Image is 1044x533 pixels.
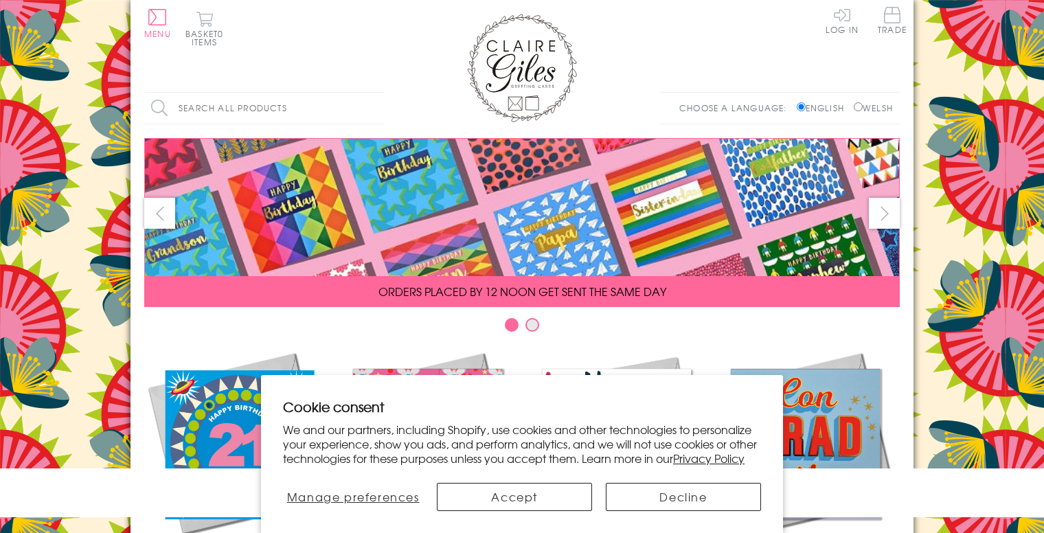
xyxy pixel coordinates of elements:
button: Menu [144,9,171,38]
div: Carousel Pagination [144,317,900,339]
p: We and our partners, including Shopify, use cookies and other technologies to personalize your ex... [283,422,761,465]
span: Menu [144,27,171,40]
span: ORDERS PLACED BY 12 NOON GET SENT THE SAME DAY [378,283,666,299]
label: Welsh [854,102,893,114]
input: Welsh [854,102,863,111]
input: Search all products [144,93,385,124]
button: Carousel Page 2 [525,318,539,332]
input: Search [371,93,385,124]
button: Basket0 items [185,11,223,46]
button: Manage preferences [283,483,423,511]
a: Log In [826,7,859,34]
button: Decline [606,483,761,511]
span: Trade [878,7,907,34]
span: 0 items [192,27,223,48]
label: English [797,102,851,114]
img: Claire Giles Greetings Cards [467,14,577,122]
a: Privacy Policy [673,450,745,466]
button: next [869,198,900,229]
input: English [797,102,806,111]
button: Accept [437,483,592,511]
button: prev [144,198,175,229]
a: Trade [878,7,907,36]
h2: Cookie consent [283,397,761,416]
p: Choose a language: [679,102,794,114]
span: Manage preferences [287,488,420,505]
button: Carousel Page 1 (Current Slide) [505,318,519,332]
